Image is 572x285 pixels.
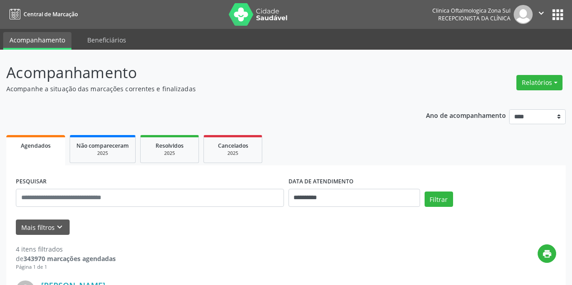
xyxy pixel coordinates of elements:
div: 2025 [76,150,129,157]
label: DATA DE ATENDIMENTO [288,175,354,189]
i: keyboard_arrow_down [55,222,65,232]
a: Central de Marcação [6,7,78,22]
i:  [536,8,546,18]
span: Central de Marcação [24,10,78,18]
p: Ano de acompanhamento [426,109,506,121]
div: Página 1 de 1 [16,263,116,271]
img: img [514,5,533,24]
button: Filtrar [425,192,453,207]
label: PESQUISAR [16,175,47,189]
div: Clinica Oftalmologica Zona Sul [432,7,511,14]
button: print [538,244,556,263]
span: Agendados [21,142,51,150]
button:  [533,5,550,24]
p: Acompanhe a situação das marcações correntes e finalizadas [6,84,398,93]
div: de [16,254,116,263]
strong: 343970 marcações agendadas [24,254,116,263]
i: print [542,249,552,259]
button: Relatórios [516,75,563,90]
div: 4 itens filtrados [16,244,116,254]
button: apps [550,7,566,23]
span: Cancelados [218,142,248,150]
p: Acompanhamento [6,61,398,84]
span: Resolvidos [156,142,184,150]
button: Mais filtroskeyboard_arrow_down [16,220,70,235]
a: Acompanhamento [3,32,71,50]
span: Recepcionista da clínica [438,14,511,22]
a: Beneficiários [81,32,132,48]
div: 2025 [147,150,192,157]
div: 2025 [210,150,255,157]
span: Não compareceram [76,142,129,150]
